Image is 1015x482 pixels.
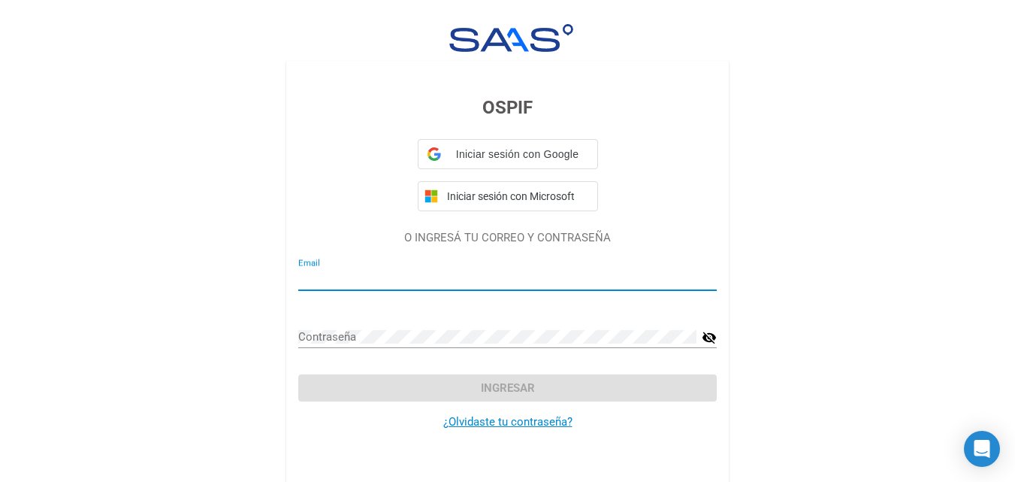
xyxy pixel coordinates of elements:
[702,329,717,347] mat-icon: visibility_off
[481,381,535,395] span: Ingresar
[447,147,588,162] span: Iniciar sesión con Google
[298,229,717,247] p: O INGRESÁ TU CORREO Y CONTRASEÑA
[444,190,591,202] span: Iniciar sesión con Microsoft
[964,431,1000,467] div: Open Intercom Messenger
[298,94,717,121] h3: OSPIF
[418,181,598,211] button: Iniciar sesión con Microsoft
[443,415,572,429] a: ¿Olvidaste tu contraseña?
[418,139,598,169] div: Iniciar sesión con Google
[298,374,717,402] button: Ingresar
